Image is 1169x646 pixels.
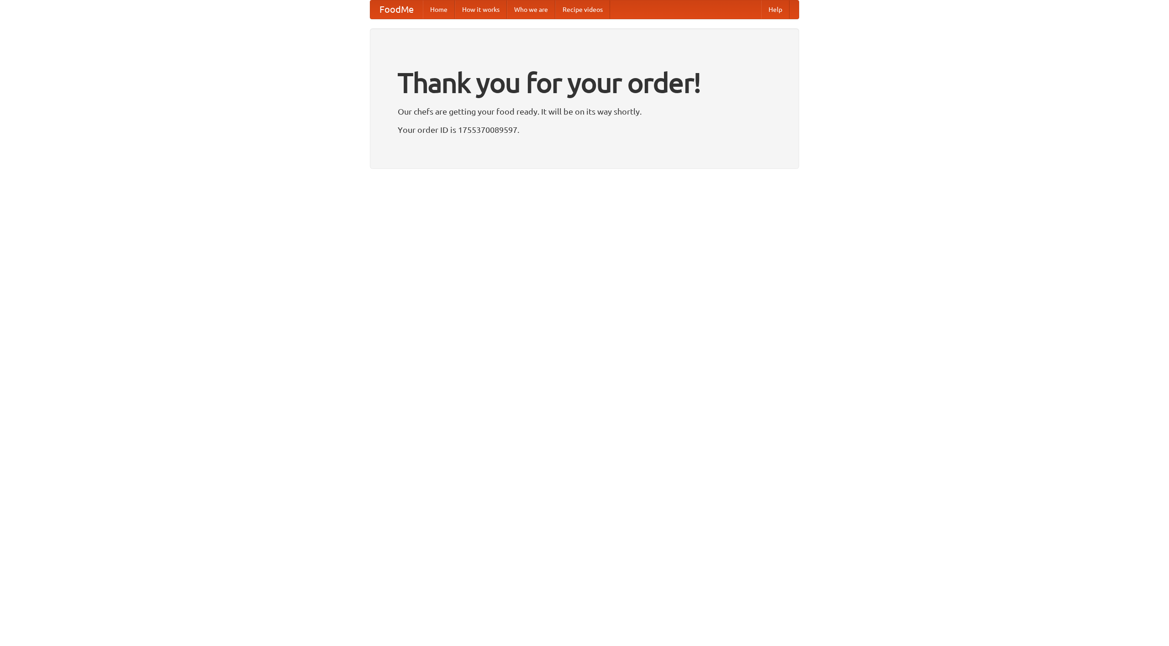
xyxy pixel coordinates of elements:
a: FoodMe [370,0,423,19]
a: Who we are [507,0,555,19]
a: Help [761,0,790,19]
a: Home [423,0,455,19]
p: Our chefs are getting your food ready. It will be on its way shortly. [398,105,771,118]
h1: Thank you for your order! [398,61,771,105]
a: Recipe videos [555,0,610,19]
p: Your order ID is 1755370089597. [398,123,771,137]
a: How it works [455,0,507,19]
